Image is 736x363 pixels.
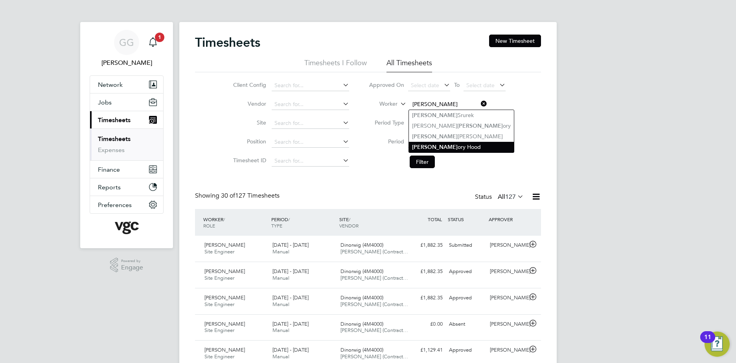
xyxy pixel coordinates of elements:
button: Timesheets [90,111,163,128]
a: 1 [145,30,161,55]
span: Manual [272,327,289,334]
button: Finance [90,161,163,178]
span: Manual [272,301,289,308]
span: Select date [466,82,495,89]
button: Jobs [90,93,163,111]
nav: Main navigation [80,22,173,248]
div: £1,882.35 [405,265,446,278]
span: [PERSON_NAME] [204,242,245,248]
div: £1,882.35 [405,291,446,304]
span: Site Engineer [204,301,234,308]
span: Preferences [98,201,132,209]
span: Powered by [121,258,143,264]
label: Period [369,138,404,145]
span: Manual [272,275,289,281]
span: TOTAL [428,216,442,222]
button: New Timesheet [489,35,541,47]
li: Timesheets I Follow [304,58,367,72]
div: £1,129.41 [405,344,446,357]
div: APPROVER [487,212,528,226]
div: [PERSON_NAME] [487,291,528,304]
input: Search for... [272,156,349,167]
span: Select date [411,82,439,89]
span: [PERSON_NAME] [204,321,245,327]
span: Manual [272,248,289,255]
a: Expenses [98,146,125,154]
label: Period Type [369,119,404,126]
div: [PERSON_NAME] [487,344,528,357]
span: 127 Timesheets [221,192,280,200]
span: [PERSON_NAME] (Contract… [340,275,408,281]
input: Search for... [410,99,487,110]
span: [DATE] - [DATE] [272,268,309,275]
div: Status [475,192,525,203]
span: Engage [121,264,143,271]
div: SITE [337,212,405,233]
div: £1,882.35 [405,239,446,252]
img: vgcgroup-logo-retina.png [115,222,139,234]
div: PERIOD [269,212,337,233]
span: Site Engineer [204,327,234,334]
b: [PERSON_NAME] [412,144,458,150]
span: Manual [272,353,289,360]
span: [PERSON_NAME] [204,294,245,301]
label: Approved On [369,81,404,88]
input: Search for... [272,99,349,110]
span: [DATE] - [DATE] [272,346,309,353]
li: All Timesheets [386,58,432,72]
span: GG [119,37,134,48]
li: Srurek [409,110,514,121]
label: Vendor [231,100,266,107]
div: Showing [195,192,281,200]
span: [DATE] - [DATE] [272,242,309,248]
div: Timesheets [90,128,163,160]
a: Powered byEngage [110,258,144,273]
input: Search for... [272,137,349,148]
span: [DATE] - [DATE] [272,321,309,327]
input: Search for... [272,80,349,91]
span: Site Engineer [204,353,234,360]
span: / [288,216,290,222]
div: [PERSON_NAME] [487,239,528,252]
label: Worker [362,100,397,108]
div: [PERSON_NAME] [487,318,528,331]
span: Timesheets [98,116,131,124]
label: All [498,193,524,201]
span: ROLE [203,222,215,229]
div: WORKER [201,212,269,233]
span: Dinorwig (4M4000) [340,346,383,353]
span: [PERSON_NAME] (Contract… [340,327,408,334]
div: 11 [704,337,711,347]
button: Open Resource Center, 11 new notifications [705,332,730,357]
label: Site [231,119,266,126]
div: Submitted [446,239,487,252]
span: 30 of [221,192,235,200]
span: Reports [98,183,121,191]
span: Dinorwig (4M4000) [340,242,383,248]
b: [PERSON_NAME] [457,123,503,129]
span: Dinorwig (4M4000) [340,268,383,275]
button: Filter [410,156,435,168]
li: ory Hood [409,142,514,152]
span: [PERSON_NAME] [204,268,245,275]
span: [PERSON_NAME] (Contract… [340,248,408,255]
a: Go to home page [90,222,164,234]
h2: Timesheets [195,35,260,50]
span: To [452,80,462,90]
span: Site Engineer [204,275,234,281]
span: TYPE [271,222,282,229]
span: / [223,216,225,222]
label: Position [231,138,266,145]
div: Approved [446,265,487,278]
span: 1 [155,33,164,42]
input: Search for... [272,118,349,129]
span: [PERSON_NAME] [204,346,245,353]
label: Client Config [231,81,266,88]
span: 127 [505,193,516,201]
div: STATUS [446,212,487,226]
div: Approved [446,291,487,304]
span: [DATE] - [DATE] [272,294,309,301]
div: Absent [446,318,487,331]
a: GG[PERSON_NAME] [90,30,164,68]
span: [PERSON_NAME] (Contract… [340,301,408,308]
